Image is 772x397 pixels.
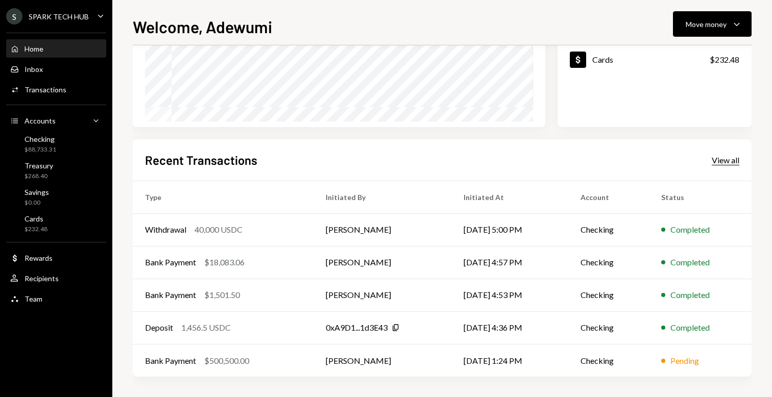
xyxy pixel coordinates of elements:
[568,279,649,311] td: Checking
[25,274,59,283] div: Recipients
[133,16,272,37] h1: Welcome, Adewumi
[592,55,613,64] div: Cards
[25,65,43,73] div: Inbox
[568,344,649,377] td: Checking
[6,269,106,287] a: Recipients
[670,224,710,236] div: Completed
[29,12,89,21] div: SPARK TECH HUB
[568,311,649,344] td: Checking
[204,256,245,268] div: $18,083.06
[313,213,452,246] td: [PERSON_NAME]
[568,213,649,246] td: Checking
[6,60,106,78] a: Inbox
[6,249,106,267] a: Rewards
[6,158,106,183] a: Treasury$268.40
[451,181,568,213] th: Initiated At
[6,132,106,156] a: Checking$88,733.31
[25,85,66,94] div: Transactions
[25,225,47,234] div: $232.48
[204,289,240,301] div: $1,501.50
[313,279,452,311] td: [PERSON_NAME]
[145,355,196,367] div: Bank Payment
[710,54,739,66] div: $232.48
[451,246,568,279] td: [DATE] 4:57 PM
[6,8,22,24] div: S
[686,19,727,30] div: Move money
[145,256,196,268] div: Bank Payment
[451,344,568,377] td: [DATE] 1:24 PM
[558,42,752,77] a: Cards$232.48
[25,254,53,262] div: Rewards
[451,279,568,311] td: [DATE] 4:53 PM
[712,155,739,165] div: View all
[670,355,699,367] div: Pending
[145,289,196,301] div: Bank Payment
[313,344,452,377] td: [PERSON_NAME]
[6,80,106,98] a: Transactions
[670,321,710,334] div: Completed
[6,185,106,209] a: Savings$0.00
[568,246,649,279] td: Checking
[25,294,42,303] div: Team
[451,311,568,344] td: [DATE] 4:36 PM
[568,181,649,213] th: Account
[451,213,568,246] td: [DATE] 5:00 PM
[25,198,49,207] div: $0.00
[670,256,710,268] div: Completed
[712,154,739,165] a: View all
[133,181,313,213] th: Type
[6,211,106,236] a: Cards$232.48
[145,152,257,168] h2: Recent Transactions
[649,181,752,213] th: Status
[6,39,106,58] a: Home
[25,161,53,170] div: Treasury
[145,321,173,334] div: Deposit
[25,116,56,125] div: Accounts
[326,321,388,334] div: 0xA9D1...1d3E43
[25,172,53,181] div: $268.40
[25,44,43,53] div: Home
[145,224,186,236] div: Withdrawal
[25,188,49,196] div: Savings
[25,145,56,154] div: $88,733.31
[670,289,710,301] div: Completed
[6,289,106,308] a: Team
[25,214,47,223] div: Cards
[195,224,243,236] div: 40,000 USDC
[181,321,231,334] div: 1,456.5 USDC
[313,246,452,279] td: [PERSON_NAME]
[25,135,56,143] div: Checking
[313,181,452,213] th: Initiated By
[6,111,106,130] a: Accounts
[673,11,752,37] button: Move money
[204,355,249,367] div: $500,500.00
